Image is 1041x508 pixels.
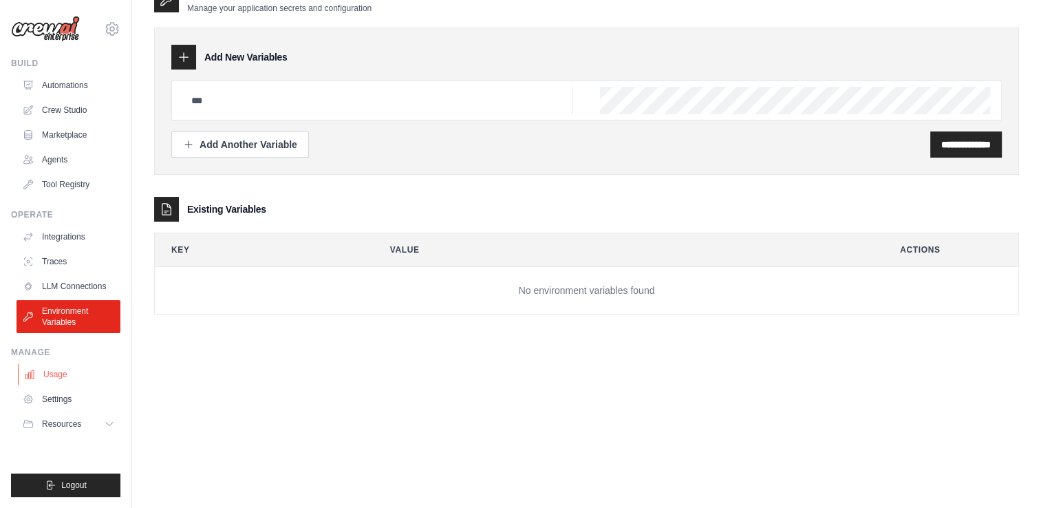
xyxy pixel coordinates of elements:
[204,50,288,64] h3: Add New Variables
[374,233,872,266] th: Value
[17,99,120,121] a: Crew Studio
[61,480,87,491] span: Logout
[17,300,120,333] a: Environment Variables
[17,275,120,297] a: LLM Connections
[11,16,80,42] img: Logo
[155,267,1018,315] td: No environment variables found
[155,233,363,266] th: Key
[883,233,1018,266] th: Actions
[17,124,120,146] a: Marketplace
[18,363,122,385] a: Usage
[11,58,120,69] div: Build
[183,138,297,151] div: Add Another Variable
[17,413,120,435] button: Resources
[17,251,120,273] a: Traces
[187,202,266,216] h3: Existing Variables
[11,347,120,358] div: Manage
[17,226,120,248] a: Integrations
[11,474,120,497] button: Logout
[17,173,120,195] a: Tool Registry
[187,3,372,14] p: Manage your application secrets and configuration
[17,388,120,410] a: Settings
[42,419,81,430] span: Resources
[17,74,120,96] a: Automations
[171,131,309,158] button: Add Another Variable
[17,149,120,171] a: Agents
[11,209,120,220] div: Operate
